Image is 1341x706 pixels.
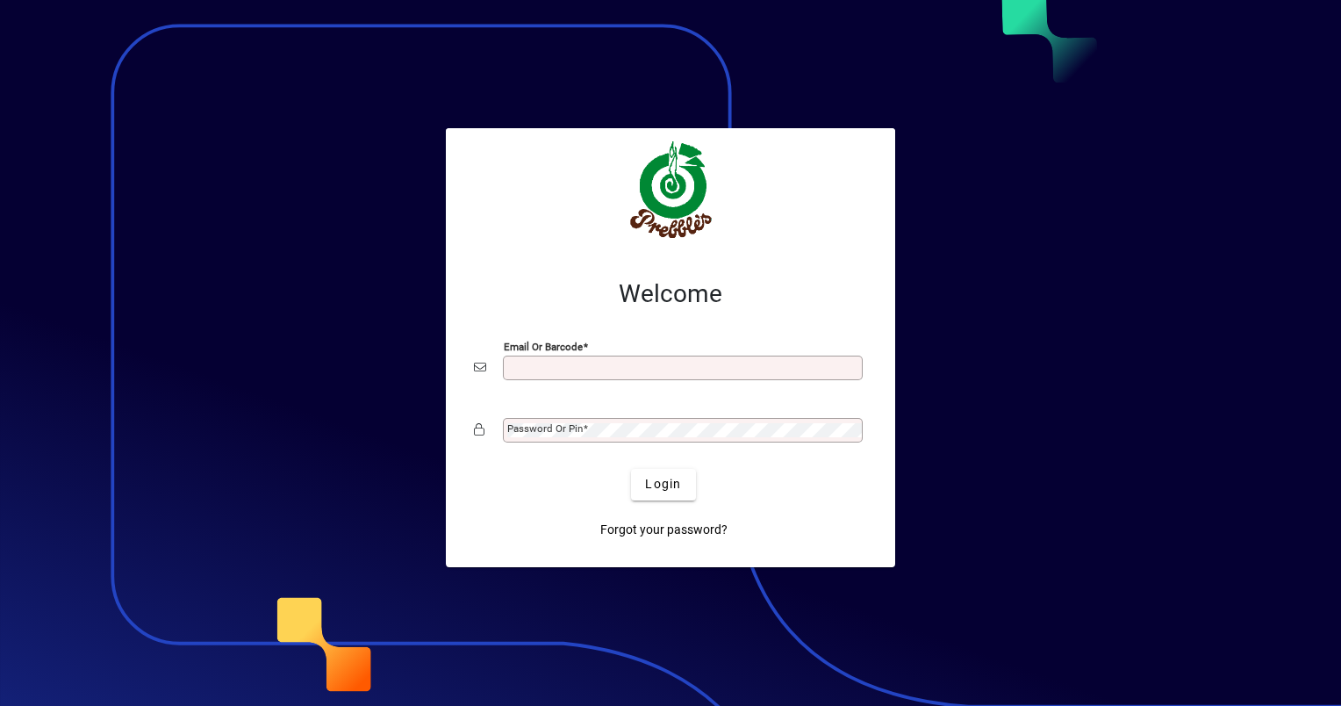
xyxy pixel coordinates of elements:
[504,340,583,352] mat-label: Email or Barcode
[507,422,583,435] mat-label: Password or Pin
[645,475,681,493] span: Login
[474,279,867,309] h2: Welcome
[631,469,695,501] button: Login
[600,521,728,539] span: Forgot your password?
[593,515,735,546] a: Forgot your password?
